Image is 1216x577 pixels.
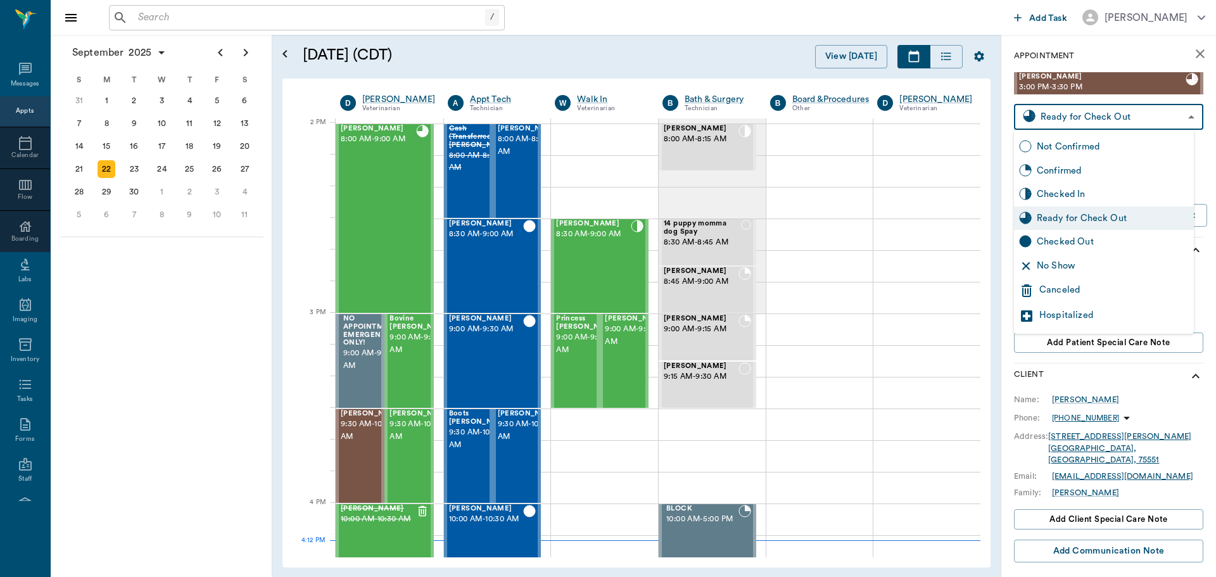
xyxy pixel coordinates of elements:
[1037,140,1189,154] div: Not Confirmed
[13,534,43,564] iframe: Intercom live chat
[1037,164,1189,178] div: Confirmed
[1037,235,1189,249] div: Checked Out
[1037,259,1189,273] div: No Show
[1039,283,1189,298] div: Canceled
[1037,212,1189,225] div: Ready for Check Out
[1039,308,1189,324] div: Hospitalized
[1037,187,1189,201] div: Checked In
